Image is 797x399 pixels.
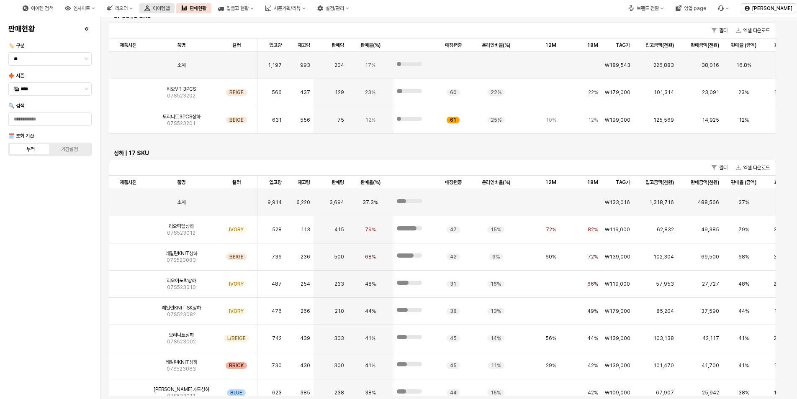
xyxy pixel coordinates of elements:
span: 1,318,716 [649,199,674,206]
span: 62,832 [657,226,674,233]
span: 68% [738,253,749,260]
span: 레일린KNIT SK상하 [162,304,201,311]
span: 판매금액(천원) [691,42,719,49]
span: 44% [738,308,749,315]
span: 🍁 시즌 [8,73,24,79]
button: 브랜드 전환 [623,3,669,13]
span: 41% [738,362,749,369]
span: L/BEIGE [227,335,246,342]
button: 필터 [708,163,731,173]
span: 🏷️ 구분 [8,43,24,49]
span: 38 [450,308,457,315]
span: 07S523202 [167,92,195,99]
span: 210 [335,308,344,315]
span: 48% [365,281,376,287]
span: 38% [738,389,749,396]
span: 22% [491,89,501,96]
span: 온라인비율(%) [482,42,510,49]
span: 61 [450,117,456,123]
button: 인사이트 [60,3,100,13]
span: 11% [491,362,501,369]
div: 리오더 [102,3,138,13]
span: 209% [774,335,787,342]
span: 430 [300,362,310,369]
span: 488,566 [698,199,719,206]
span: 56% [545,335,556,342]
span: 44% [587,335,598,342]
span: BLUE [230,389,242,396]
span: 리오VT 3PCS [167,86,196,92]
span: 컬러 [232,179,241,186]
span: 3,694 [329,199,344,206]
span: 15% [491,226,501,233]
span: 42 [450,253,457,260]
span: BEIGE [229,89,244,96]
span: 27,727 [702,281,719,287]
button: 엑셀 다운로드 [733,26,773,36]
span: 매장편중 [445,179,462,186]
span: 입고금액(천원) [645,42,674,49]
span: 103,138 [653,335,674,342]
span: ₩139,000 [605,362,630,369]
span: 회수율 [774,42,787,49]
span: 129 [335,89,344,96]
button: 영업 page [671,3,711,13]
span: 13% [491,308,501,315]
span: 레일린KNIT상하 [165,250,198,257]
span: ₩139,000 [605,335,630,342]
span: 60 [450,89,457,96]
span: 82% [588,226,598,233]
span: 12% [365,117,375,123]
span: 07S523083 [167,366,196,372]
span: 23% [738,89,749,96]
span: 12M [545,42,556,49]
button: 입출고 현황 [213,3,259,13]
h4: 판매현황 [8,25,35,33]
div: 누적 [26,146,35,152]
button: 필터 [708,26,731,36]
span: 736 [272,253,282,260]
span: 192% [774,362,787,369]
span: 07S523002 [167,338,196,345]
span: 238 [334,389,344,396]
button: 시즌기획/리뷰 [260,3,311,13]
span: 9,914 [267,199,282,206]
span: 385 [300,389,310,396]
span: 415 [334,226,344,233]
span: IVORY [229,281,244,287]
span: 191% [774,308,787,315]
div: 아이템 검색 [31,5,53,11]
span: 47 [450,226,457,233]
span: 200% [774,281,787,287]
span: IVORY [229,226,244,233]
span: 566 [272,89,282,96]
span: 29% [546,362,556,369]
span: 102,304 [653,253,674,260]
span: 회수율 [774,179,787,186]
span: 41% [738,335,749,342]
div: 입출고 현황 [226,5,249,11]
span: BEIGE [229,253,244,260]
span: 입고금액(천원) [645,179,674,186]
span: 07S523010 [167,284,196,291]
span: 79% [738,226,749,233]
span: 판매율(%) [360,179,381,186]
span: [PERSON_NAME]가드상하 [154,386,209,393]
span: 23% [365,89,375,96]
span: 16% [491,281,501,287]
span: 324% [774,253,787,260]
button: 아이템 검색 [18,3,58,13]
span: 67,907 [656,389,674,396]
span: 판매량 [332,179,344,186]
span: 101,314 [654,89,674,96]
span: 31 [450,281,456,287]
span: 72% [546,226,556,233]
span: 레일린KNIT상하 [165,359,198,366]
span: TAG가 [616,179,630,186]
div: Menu item 6 [713,3,734,13]
div: 설정/관리 [312,3,354,13]
span: 22% [588,89,598,96]
span: 37,590 [701,308,719,315]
